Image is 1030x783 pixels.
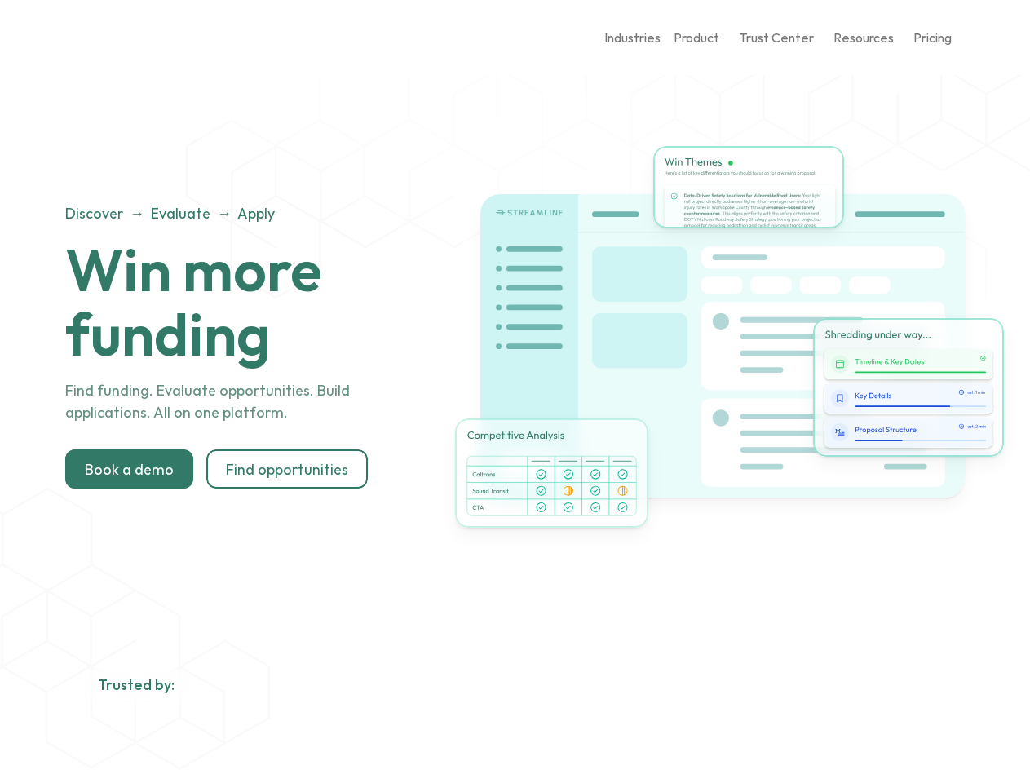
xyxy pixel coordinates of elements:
p: Find opportunities [226,461,348,479]
p: Discover → Evaluate → Apply [65,202,433,224]
a: Book a demo [65,450,193,489]
p: Trust Center [739,29,814,45]
a: Pricing [913,24,952,52]
a: Trust Center [739,24,814,52]
h1: Win more funding [65,237,474,366]
p: Product [674,29,719,45]
a: Resources [833,24,894,52]
p: STREAMLINE [69,28,182,47]
p: Industries [604,29,661,45]
p: Find funding. Evaluate opportunities. Build applications. All on one platform. [65,380,433,424]
h2: Trusted by: [98,676,175,694]
p: Book a demo [85,461,174,479]
p: Pricing [913,29,952,45]
a: Find opportunities [206,450,368,489]
a: STREAMLINE [46,28,182,47]
p: Resources [833,29,894,45]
